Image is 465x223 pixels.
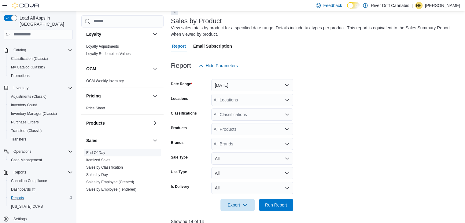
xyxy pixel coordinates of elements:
span: Canadian Compliance [11,178,47,183]
span: OCM Weekly Inventory [86,79,124,83]
span: Cash Management [11,158,42,163]
button: Products [86,120,150,126]
span: Cash Management [9,156,73,164]
span: [US_STATE] CCRS [11,204,43,209]
span: Canadian Compliance [9,177,73,185]
span: Adjustments (Classic) [9,93,73,100]
div: OCM [81,77,164,87]
h3: Report [171,62,191,69]
button: Inventory Count [6,101,75,109]
div: Pricing [81,104,164,114]
button: All [211,182,293,194]
label: Classifications [171,111,197,116]
a: Price Sheet [86,106,105,110]
span: Reports [13,170,26,175]
a: My Catalog (Classic) [9,64,47,71]
button: Canadian Compliance [6,177,75,185]
button: Operations [1,147,75,156]
button: Sales [151,137,159,144]
button: Catalog [11,46,28,54]
span: Sales by Day [86,172,108,177]
span: Inventory Count [9,101,73,109]
a: Sales by Classification [86,165,123,170]
input: Dark Mode [347,2,360,9]
span: Transfers (Classic) [11,128,42,133]
span: Inventory Manager (Classic) [11,111,57,116]
span: Adjustments (Classic) [11,94,46,99]
button: [US_STATE] CCRS [6,202,75,211]
a: Canadian Compliance [9,177,50,185]
span: Email Subscription [193,40,232,52]
span: Dashboards [11,187,35,192]
span: Classification (Classic) [11,56,48,61]
a: Loyalty Adjustments [86,44,119,49]
h3: Sales [86,137,98,144]
a: Dashboards [9,186,38,193]
button: Open list of options [285,141,290,146]
span: Dashboards [9,186,73,193]
span: Purchase Orders [9,119,73,126]
div: Loyalty [81,43,164,60]
label: Products [171,126,187,130]
button: Inventory [11,84,31,92]
span: Feedback [323,2,342,9]
span: Sales by Invoice [86,194,113,199]
a: Inventory Count [9,101,39,109]
div: View sales totals by product for a specified date range. Details include tax types per product. T... [171,25,459,38]
label: Locations [171,96,188,101]
a: Classification (Classic) [9,55,50,62]
span: Washington CCRS [9,203,73,210]
button: [DATE] [211,79,293,91]
button: Inventory Manager (Classic) [6,109,75,118]
button: OCM [151,65,159,72]
button: Inventory [1,84,75,92]
span: My Catalog (Classic) [11,65,45,70]
a: Dashboards [6,185,75,194]
button: Classification (Classic) [6,54,75,63]
span: Reports [9,194,73,202]
label: Is Delivery [171,184,189,189]
button: OCM [86,66,150,72]
button: Export [220,199,255,211]
span: Export [224,199,251,211]
button: Next [171,8,178,15]
span: Settings [11,215,73,223]
span: Operations [13,149,31,154]
button: Pricing [86,93,150,99]
a: [US_STATE] CCRS [9,203,45,210]
a: Reports [9,194,26,202]
a: Sales by Employee (Created) [86,180,134,184]
button: Open list of options [285,97,290,102]
a: Sales by Invoice [86,195,113,199]
a: Loyalty Redemption Values [86,52,131,56]
span: Promotions [9,72,73,79]
label: Use Type [171,170,187,174]
button: Transfers (Classic) [6,126,75,135]
span: Run Report [265,202,287,208]
a: Itemized Sales [86,158,110,162]
span: Hide Parameters [206,63,238,69]
button: Open list of options [285,112,290,117]
span: Load All Apps in [GEOGRAPHIC_DATA] [17,15,73,27]
a: Promotions [9,72,32,79]
span: Transfers [11,137,26,142]
p: [PERSON_NAME] [425,2,460,9]
button: Sales [86,137,150,144]
span: Inventory Manager (Classic) [9,110,73,117]
button: Reports [6,194,75,202]
span: Reports [11,196,24,200]
span: Price Sheet [86,106,105,111]
label: Date Range [171,82,193,86]
label: Sale Type [171,155,188,160]
h3: Sales by Product [171,17,222,25]
button: Catalog [1,46,75,54]
h3: Pricing [86,93,101,99]
h3: Products [86,120,105,126]
a: Adjustments (Classic) [9,93,49,100]
a: End Of Day [86,151,105,155]
p: | [411,2,413,9]
button: Loyalty [151,31,159,38]
button: All [211,167,293,179]
span: Transfers [9,136,73,143]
